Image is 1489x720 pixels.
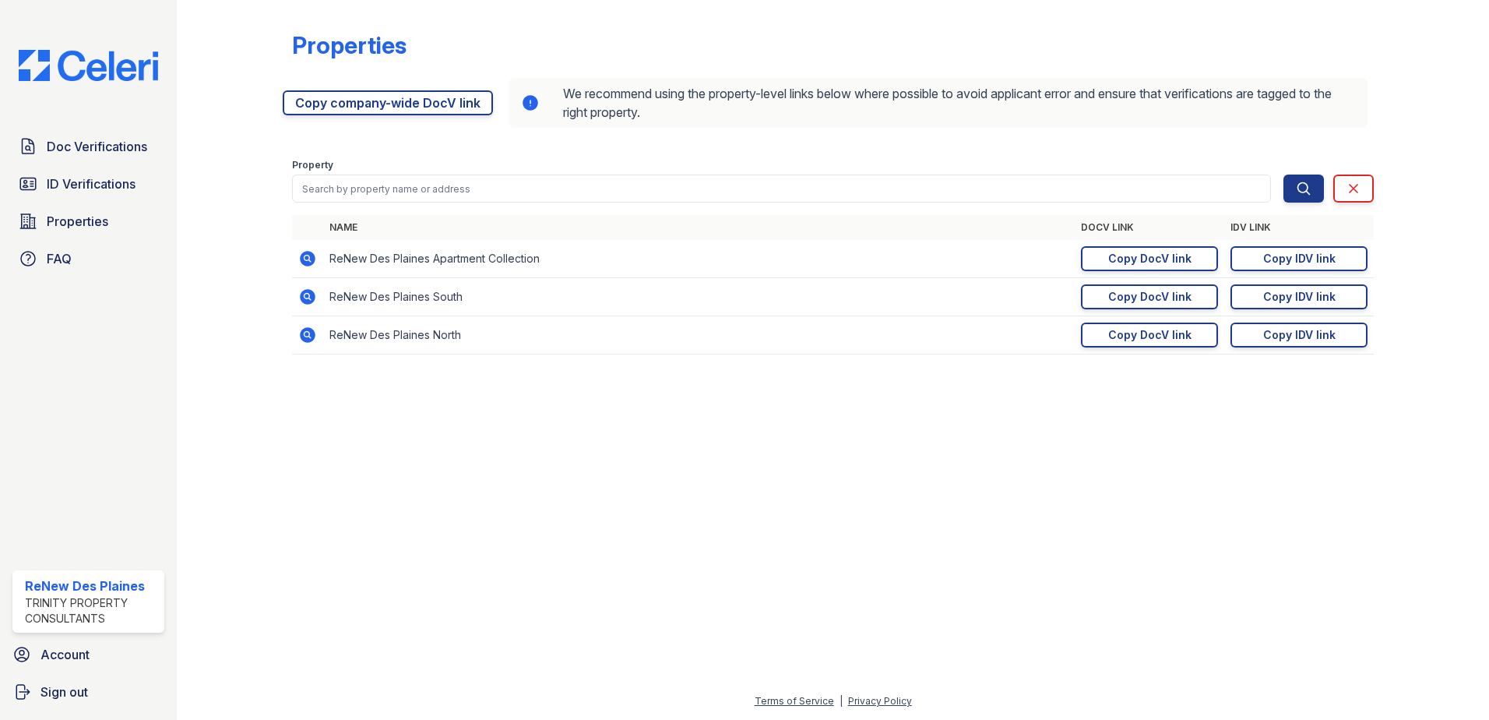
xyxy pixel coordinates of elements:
span: Account [40,645,90,664]
td: ReNew Des Plaines North [323,316,1075,355]
a: FAQ [12,243,164,274]
div: Properties [292,31,407,59]
div: We recommend using the property-level links below where possible to avoid applicant error and ens... [509,78,1368,128]
div: Copy DocV link [1108,251,1192,266]
th: Name [323,215,1075,240]
th: IDV Link [1224,215,1374,240]
a: Terms of Service [755,695,834,707]
a: Copy company-wide DocV link [283,90,493,115]
a: Copy IDV link [1230,323,1368,348]
a: Privacy Policy [848,695,912,707]
span: ID Verifications [47,175,136,193]
div: Copy IDV link [1263,289,1336,305]
div: ReNew Des Plaines [25,577,158,595]
input: Search by property name or address [292,175,1271,203]
a: Properties [12,206,164,237]
a: Account [6,639,171,670]
span: Properties [47,212,108,231]
div: Copy DocV link [1108,327,1192,343]
div: Copy IDV link [1263,251,1336,266]
a: Copy DocV link [1081,323,1218,348]
td: ReNew Des Plaines South [323,278,1075,316]
span: Doc Verifications [47,137,147,156]
div: Copy IDV link [1263,327,1336,343]
td: ReNew Des Plaines Apartment Collection [323,240,1075,278]
div: | [840,695,843,707]
a: Doc Verifications [12,131,164,162]
a: Copy IDV link [1230,246,1368,271]
a: Sign out [6,676,171,708]
div: Trinity Property Consultants [25,595,158,626]
th: DocV Link [1075,215,1224,240]
a: ID Verifications [12,168,164,199]
label: Property [292,159,333,171]
a: Copy DocV link [1081,246,1218,271]
div: Copy DocV link [1108,289,1192,305]
span: FAQ [47,249,72,268]
img: CE_Logo_Blue-a8612792a0a2168367f1c8372b55b34899dd931a85d93a1a3d3e32e68fde9ad4.png [6,50,171,81]
a: Copy IDV link [1230,284,1368,309]
span: Sign out [40,683,88,701]
a: Copy DocV link [1081,284,1218,309]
